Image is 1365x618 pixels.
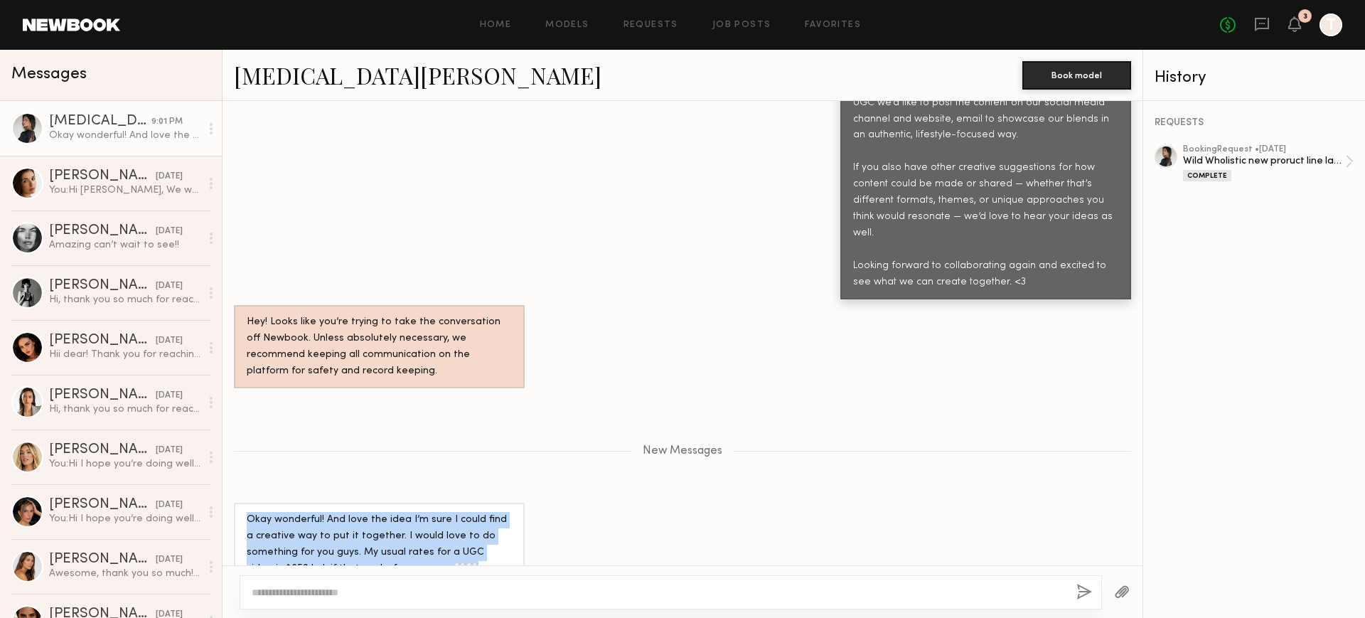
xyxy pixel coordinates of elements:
[1319,14,1342,36] a: T
[49,129,200,142] div: Okay wonderful! And love the idea I’m sure I could find a creative way to put it together. I woul...
[156,499,183,512] div: [DATE]
[11,66,87,82] span: Messages
[1183,170,1231,181] div: Complete
[49,388,156,403] div: [PERSON_NAME]
[49,457,200,471] div: You: Hi I hope you’re doing well! I wanted to reach out to see if you’re currently offering UGC v...
[49,114,151,129] div: [MEDICAL_DATA][PERSON_NAME]
[151,115,183,129] div: 9:01 PM
[1022,61,1131,90] button: Book model
[156,225,183,238] div: [DATE]
[480,21,512,30] a: Home
[545,21,589,30] a: Models
[49,553,156,567] div: [PERSON_NAME]
[49,224,156,238] div: [PERSON_NAME]
[623,21,678,30] a: Requests
[247,512,512,577] div: Okay wonderful! And love the idea I’m sure I could find a creative way to put it together. I woul...
[156,553,183,567] div: [DATE]
[156,279,183,293] div: [DATE]
[49,403,200,416] div: Hi, thank you so much for reaching out! I’d love to discuss the potential for UGC collaboration. ...
[643,445,722,457] span: New Messages
[156,389,183,403] div: [DATE]
[156,170,183,183] div: [DATE]
[1303,13,1307,21] div: 3
[234,60,601,90] a: [MEDICAL_DATA][PERSON_NAME]
[247,314,512,380] div: Hey! Looks like you’re trying to take the conversation off Newbook. Unless absolutely necessary, ...
[1183,145,1354,181] a: bookingRequest •[DATE]Wild Wholistic new proruct line launchComplete
[49,183,200,197] div: You: Hi [PERSON_NAME], We wanted to reach back to you to see if you received and been loving the ...
[1155,118,1354,128] div: REQUESTS
[156,334,183,348] div: [DATE]
[49,443,156,457] div: [PERSON_NAME]
[49,512,200,526] div: You: Hi I hope you’re doing well! I wanted to reach out to see if you’re currently offering UGC v...
[49,293,200,307] div: Hi, thank you so much for reaching out! The rate for the organic video is $300. Here are the usag...
[712,21,771,30] a: Job Posts
[1183,154,1345,168] div: Wild Wholistic new proruct line launch
[49,334,156,348] div: [PERSON_NAME]
[49,169,156,183] div: [PERSON_NAME]
[49,238,200,252] div: Amazing can’t wait to see!!
[156,444,183,457] div: [DATE]
[1022,68,1131,80] a: Book model
[1155,70,1354,86] div: History
[1183,145,1345,154] div: booking Request • [DATE]
[49,348,200,361] div: Hii dear! Thank you for reaching out. I make ugc for a few brands that align with me and love you...
[853,30,1118,291] div: Hi [PERSON_NAME], Thank you so much for your kind response — we truly loved working with you as w...
[49,498,156,512] div: [PERSON_NAME]
[805,21,861,30] a: Favorites
[49,279,156,293] div: [PERSON_NAME]
[49,567,200,580] div: Awesome, thank you so much! :)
